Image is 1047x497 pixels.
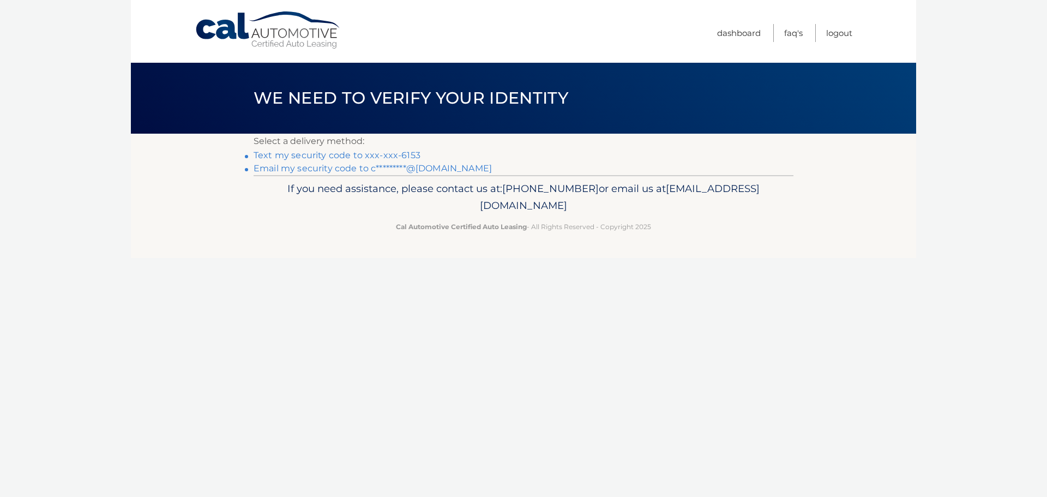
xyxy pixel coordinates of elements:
span: [PHONE_NUMBER] [502,182,599,195]
a: Cal Automotive [195,11,342,50]
p: Select a delivery method: [254,134,793,149]
p: If you need assistance, please contact us at: or email us at [261,180,786,215]
span: We need to verify your identity [254,88,568,108]
strong: Cal Automotive Certified Auto Leasing [396,223,527,231]
a: Email my security code to c*********@[DOMAIN_NAME] [254,163,492,173]
a: Text my security code to xxx-xxx-6153 [254,150,420,160]
a: Logout [826,24,852,42]
p: - All Rights Reserved - Copyright 2025 [261,221,786,232]
a: Dashboard [717,24,761,42]
a: FAQ's [784,24,803,42]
